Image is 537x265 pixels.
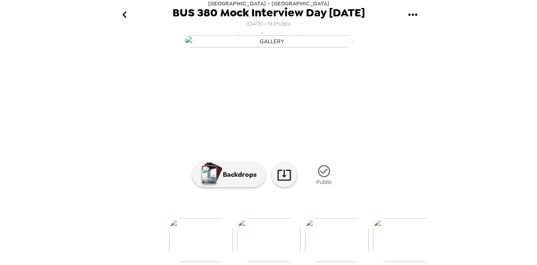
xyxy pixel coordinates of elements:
button: go back [111,1,138,29]
span: BUS 380 Mock Interview Day [DATE] [172,7,365,18]
img: gallery [185,35,352,47]
button: Backdrops [192,162,266,187]
img: gallery [305,218,369,262]
button: gallery menu [399,1,426,29]
button: [PERSON_NAME],[DATE] [101,23,436,50]
img: gallery [237,218,301,262]
button: Public [303,159,345,191]
p: Backdrops [219,170,257,180]
img: gallery [373,218,437,262]
span: Public [316,178,332,186]
img: gallery [169,218,233,262]
span: [DATE] • 19 Photos [246,18,291,30]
